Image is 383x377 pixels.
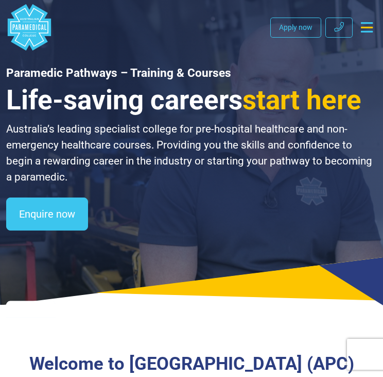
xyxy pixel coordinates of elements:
[6,121,377,185] p: Australia’s leading specialist college for pre-hospital healthcare and non-emergency healthcare c...
[270,18,321,38] a: Apply now
[357,18,377,37] button: Toggle navigation
[6,4,53,51] a: Australian Paramedical College
[6,198,88,231] a: Enquire now
[12,353,371,375] h3: Welcome to [GEOGRAPHIC_DATA] (APC)
[242,84,361,116] span: start here
[6,66,377,80] h1: Paramedic Pathways – Training & Courses
[6,84,377,117] h3: Life-saving careers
